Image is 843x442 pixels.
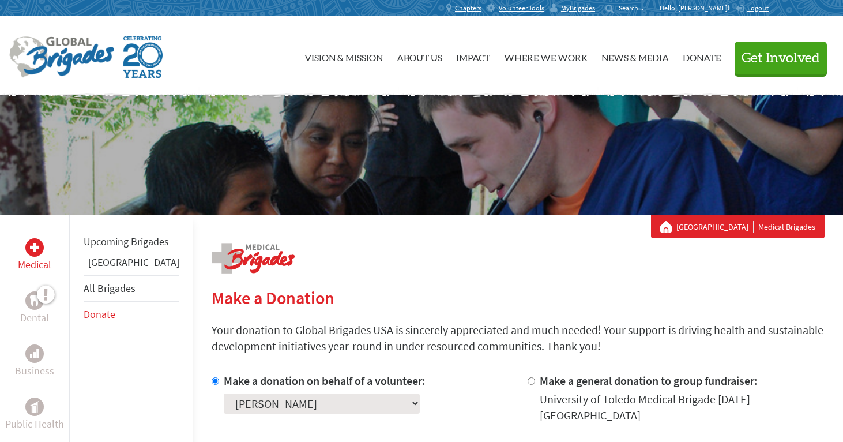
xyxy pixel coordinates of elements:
[660,221,815,233] div: Medical Brigades
[30,243,39,252] img: Medical
[9,36,114,78] img: Global Brigades Logo
[455,3,481,13] span: Chapters
[25,238,44,257] div: Medical
[30,295,39,306] img: Dental
[84,282,136,295] a: All Brigades
[747,3,769,12] span: Logout
[25,291,44,310] div: Dental
[224,373,426,388] label: Make a donation on behalf of a volunteer:
[540,391,825,424] div: University of Toledo Medical Brigade [DATE] [GEOGRAPHIC_DATA]
[742,51,820,65] span: Get Involved
[561,3,595,13] span: MyBrigades
[84,229,179,254] li: Upcoming Brigades
[20,291,49,326] a: DentalDental
[499,3,544,13] span: Volunteer Tools
[15,344,54,379] a: BusinessBusiness
[84,235,169,248] a: Upcoming Brigades
[601,26,669,86] a: News & Media
[84,254,179,275] li: Guatemala
[5,398,64,432] a: Public HealthPublic Health
[735,3,769,13] a: Logout
[660,3,735,13] p: Hello, [PERSON_NAME]!
[504,26,588,86] a: Where We Work
[84,275,179,302] li: All Brigades
[30,349,39,358] img: Business
[18,238,51,273] a: MedicalMedical
[25,344,44,363] div: Business
[212,322,825,354] p: Your donation to Global Brigades USA is sincerely appreciated and much needed! Your support is dr...
[25,398,44,416] div: Public Health
[619,3,652,12] input: Search...
[683,26,721,86] a: Donate
[5,416,64,432] p: Public Health
[84,308,115,321] a: Donate
[20,310,49,326] p: Dental
[88,256,179,269] a: [GEOGRAPHIC_DATA]
[212,287,825,308] h2: Make a Donation
[735,42,827,74] button: Get Involved
[212,243,295,274] img: logo-medical.png
[540,373,758,388] label: Make a general donation to group fundraiser:
[30,401,39,413] img: Public Health
[18,257,51,273] p: Medical
[456,26,490,86] a: Impact
[304,26,383,86] a: Vision & Mission
[676,221,754,233] a: [GEOGRAPHIC_DATA]
[397,26,442,86] a: About Us
[84,302,179,327] li: Donate
[123,36,163,78] img: Global Brigades Celebrating 20 Years
[15,363,54,379] p: Business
